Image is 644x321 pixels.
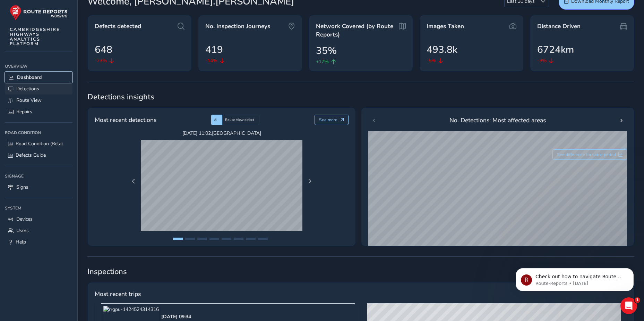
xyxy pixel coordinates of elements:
span: Signs [16,184,28,190]
span: -23% [95,57,107,64]
iframe: Intercom live chat [620,297,637,314]
span: Network Covered (by Route Reports) [316,22,397,39]
a: Dashboard [5,72,72,83]
div: Overview [5,61,72,72]
div: System [5,203,72,213]
button: Page 1 [173,238,183,240]
span: Route View [16,97,42,104]
span: Most recent trips [95,289,141,298]
span: See difference for same period [557,152,616,157]
iframe: Intercom notifications message [505,254,644,302]
span: +17% [316,58,329,65]
img: rr logo [10,5,68,20]
span: No. Detections: Most affected areas [449,116,546,125]
button: Page 7 [246,238,256,240]
span: Repairs [16,108,32,115]
a: Defects Guide [5,149,72,161]
span: 1 [635,297,640,303]
div: Signage [5,171,72,181]
span: 6724km [537,42,574,57]
span: Dashboard [17,74,42,81]
button: Page 8 [258,238,268,240]
span: 493.8k [427,42,457,57]
button: Page 6 [234,238,243,240]
span: Distance Driven [537,22,581,31]
span: -5% [427,57,436,64]
span: Devices [16,216,33,222]
span: 648 [95,42,112,57]
a: Users [5,225,72,236]
button: Page 2 [185,238,195,240]
span: 419 [205,42,223,57]
a: Repairs [5,106,72,117]
div: Road Condition [5,127,72,138]
span: Images Taken [427,22,464,31]
a: Devices [5,213,72,225]
span: Users [16,227,29,234]
a: Help [5,236,72,248]
span: Most recent detections [95,115,156,124]
span: -3% [537,57,547,64]
span: No. Inspection Journeys [205,22,270,31]
span: Route View defect [225,117,254,122]
span: See more [319,117,337,123]
div: AI [211,115,222,125]
span: AI [214,117,217,122]
div: [DATE] 09:34 [161,313,191,320]
span: Defects detected [95,22,141,31]
span: Detections insights [87,92,634,102]
button: See more [315,115,349,125]
span: -14% [205,57,217,64]
span: Defects Guide [16,152,46,158]
div: Route View defect [222,115,259,125]
a: Signs [5,181,72,193]
a: Route View [5,94,72,106]
span: [DATE] 11:02 , [GEOGRAPHIC_DATA] [141,130,302,137]
a: Detections [5,83,72,94]
span: Detections [16,85,39,92]
span: Road Condition (Beta) [16,140,63,147]
span: Inspections [87,266,634,277]
button: Page 3 [197,238,207,240]
span: CAMBRIDGESHIRE HIGHWAYS ANALYTICS PLATFORM [10,27,60,46]
span: 35% [316,43,337,58]
button: Page 5 [222,238,231,240]
button: Next Page [305,176,315,186]
button: See difference for same period [552,149,627,160]
span: Help [16,239,26,245]
a: Road Condition (Beta) [5,138,72,149]
button: Page 4 [209,238,219,240]
button: Previous Page [129,176,138,186]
